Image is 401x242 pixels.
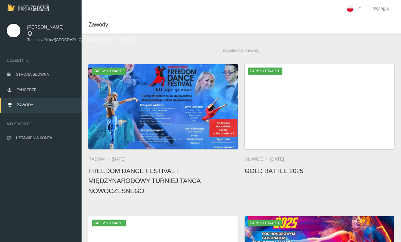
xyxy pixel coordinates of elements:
[16,72,49,76] span: Strona główna
[218,44,265,57] span: Najbliższe zawody
[88,64,238,149] a: FREEDOM DANCE FESTIVAL I Międzynarodowy Turniej Tańca NowoczesnegoZapisy otwarte
[270,156,284,163] li: [DATE]
[7,24,20,37] img: svg
[27,31,134,43] div: Trzebnica/Milicz/[GEOGRAPHIC_DATA]/[GEOGRAPHIC_DATA]
[88,156,111,163] li: Radom
[111,156,125,163] li: [DATE]
[245,64,394,149] img: Gold Battle 2025
[17,88,36,92] span: Tancerze
[88,21,108,28] span: Zawody
[92,68,126,74] span: Zapisy otwarte
[16,136,52,140] span: Ustawienia konta
[88,64,238,149] img: FREEDOM DANCE FESTIVAL I Międzynarodowy Turniej Tańca Nowoczesnego
[88,166,238,196] h4: FREEDOM DANCE FESTIVAL I Międzynarodowy Turniej Tańca Nowoczesnego
[17,103,33,107] span: Zawody
[245,156,270,163] li: Gliwice
[7,4,49,11] img: Logo
[7,120,75,127] span: Moje konto
[27,24,134,31] span: [PERSON_NAME]
[245,166,394,176] h4: Gold Battle 2025
[7,57,75,64] span: Uczestnik
[248,68,282,74] span: Zapisy otwarte
[248,220,282,226] span: Zapisy otwarte
[245,64,394,149] a: Gold Battle 2025Zapisy otwarte
[92,220,126,226] span: Zapisy otwarte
